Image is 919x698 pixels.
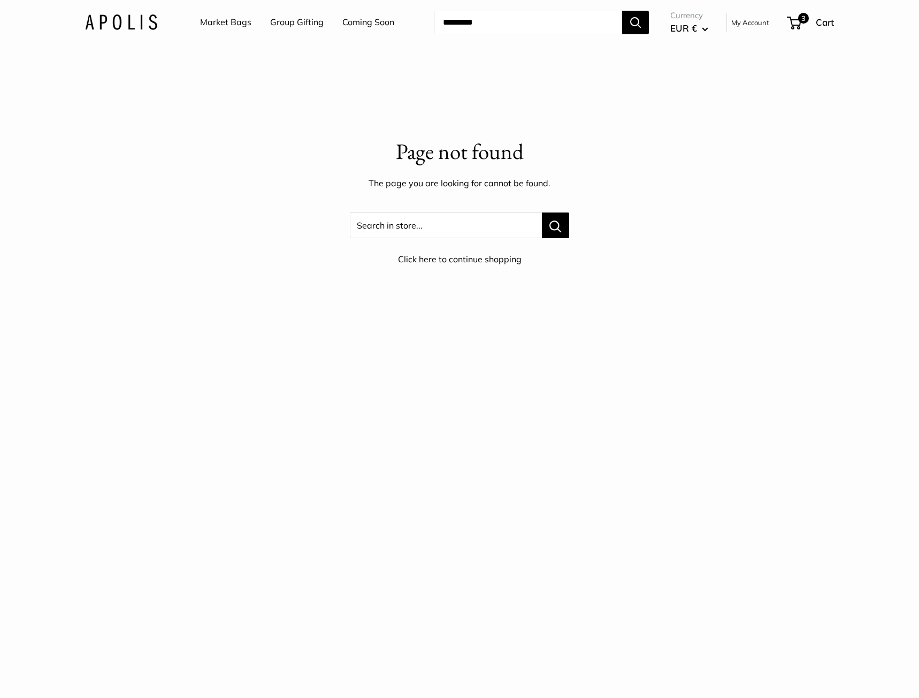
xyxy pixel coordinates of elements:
[670,20,708,37] button: EUR €
[270,14,324,31] a: Group Gifting
[731,16,769,29] a: My Account
[798,13,809,24] span: 3
[670,8,708,23] span: Currency
[85,136,834,168] p: Page not found
[788,14,834,31] a: 3 Cart
[342,14,394,31] a: Coming Soon
[85,176,834,192] p: The page you are looking for cannot be found.
[542,213,569,238] button: Search in store...
[434,11,622,34] input: Search...
[816,17,834,28] span: Cart
[622,11,649,34] button: Search
[200,14,251,31] a: Market Bags
[398,254,522,264] a: Click here to continue shopping
[85,14,157,30] img: Apolis
[670,22,697,34] span: EUR €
